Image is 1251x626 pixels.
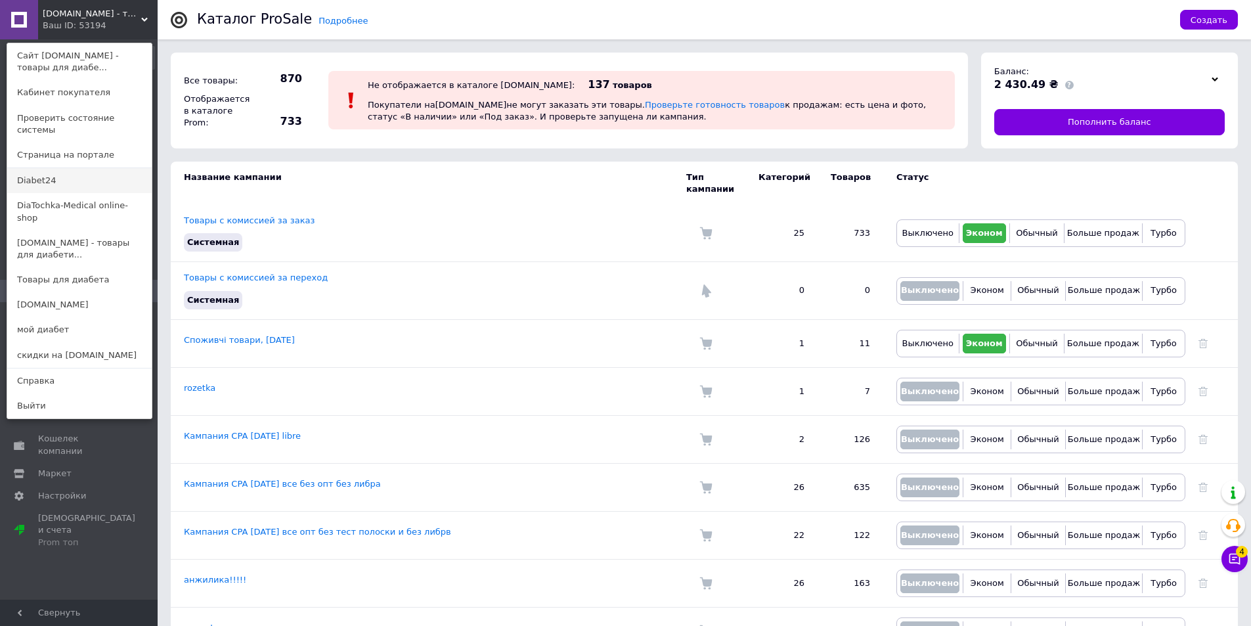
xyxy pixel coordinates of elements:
[967,573,1007,593] button: Эконом
[184,527,451,537] a: Кампания CPA [DATE] все опт без тест полоски и без либрв
[994,109,1225,135] a: Пополнить баланс
[1069,382,1139,401] button: Больше продаж
[699,337,713,350] img: Комиссия за заказ
[699,385,713,398] img: Комиссия за заказ
[588,78,609,91] span: 137
[966,228,1003,238] span: Эконом
[699,529,713,542] img: Комиссия за заказ
[963,334,1006,353] button: Эконом
[1068,578,1140,588] span: Больше продаж
[902,338,954,348] span: Выключено
[1013,223,1061,243] button: Обычный
[901,578,959,588] span: Выключено
[1013,334,1061,353] button: Обычный
[1068,386,1140,396] span: Больше продаж
[1067,228,1139,238] span: Больше продаж
[7,231,152,267] a: [DOMAIN_NAME] - товары для диабети...
[901,386,959,396] span: Выключено
[699,481,713,494] img: Комиссия за заказ
[1069,573,1139,593] button: Больше продаж
[1015,478,1061,497] button: Обычный
[1151,434,1177,444] span: Турбо
[1017,482,1059,492] span: Обычный
[7,106,152,143] a: Проверить состояние системы
[1068,434,1140,444] span: Больше продаж
[818,511,883,559] td: 122
[745,415,818,463] td: 2
[645,100,785,110] a: Проверьте готовность товаров
[900,281,959,301] button: Выключено
[1198,482,1208,492] a: Удалить
[902,228,954,238] span: Выключено
[1198,386,1208,396] a: Удалить
[901,434,959,444] span: Выключено
[1198,530,1208,540] a: Удалить
[181,90,253,133] div: Отображается в каталоге Prom:
[818,559,883,607] td: 163
[1067,338,1139,348] span: Больше продаж
[38,433,121,457] span: Кошелек компании
[184,273,328,282] a: Товары с комиссией за переход
[1015,525,1061,545] button: Обычный
[994,66,1029,76] span: Баланс:
[967,525,1007,545] button: Эконом
[7,317,152,342] a: мой диабет
[181,72,253,90] div: Все товары:
[1015,573,1061,593] button: Обычный
[699,433,713,446] img: Комиссия за заказ
[184,575,246,585] a: анжилика!!!!!
[971,530,1004,540] span: Эконом
[256,114,302,129] span: 733
[1151,530,1177,540] span: Турбо
[187,237,239,247] span: Системная
[184,383,215,393] a: rozetka
[7,292,152,317] a: [DOMAIN_NAME]
[368,80,575,90] div: Не отображается в каталоге [DOMAIN_NAME]:
[1017,285,1059,295] span: Обычный
[341,91,361,110] img: :exclamation:
[686,162,745,205] td: Тип кампании
[7,193,152,230] a: DiaTochka-Medical online-shop
[1016,228,1057,238] span: Обычный
[38,468,72,480] span: Маркет
[613,80,652,90] span: товаров
[7,43,152,80] a: Сайт [DOMAIN_NAME] - товары для диабе...
[1146,334,1181,353] button: Турбо
[1198,434,1208,444] a: Удалить
[1016,338,1057,348] span: Обычный
[900,478,959,497] button: Выключено
[818,367,883,415] td: 7
[1151,578,1177,588] span: Турбо
[900,525,959,545] button: Выключено
[7,369,152,393] a: Справка
[963,223,1006,243] button: Эконом
[1069,478,1139,497] button: Больше продаж
[745,319,818,367] td: 1
[818,205,883,262] td: 733
[1146,223,1181,243] button: Турбо
[1068,334,1139,353] button: Больше продаж
[187,295,239,305] span: Системная
[1146,525,1181,545] button: Турбо
[1146,382,1181,401] button: Турбо
[818,463,883,511] td: 635
[43,8,141,20] span: diamarket.com.ua - товары для диабетиков
[1069,525,1139,545] button: Больше продаж
[1015,430,1061,449] button: Обычный
[7,80,152,105] a: Кабинет покупателя
[818,415,883,463] td: 126
[7,343,152,368] a: скидки на [DOMAIN_NAME]
[1017,386,1059,396] span: Обычный
[1151,228,1177,238] span: Турбо
[971,578,1004,588] span: Эконом
[967,281,1007,301] button: Эконом
[971,285,1004,295] span: Эконом
[971,386,1004,396] span: Эконом
[818,162,883,205] td: Товаров
[699,227,713,240] img: Комиссия за заказ
[883,162,1185,205] td: Статус
[1069,430,1139,449] button: Больше продаж
[1017,578,1059,588] span: Обычный
[745,367,818,415] td: 1
[7,393,152,418] a: Выйти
